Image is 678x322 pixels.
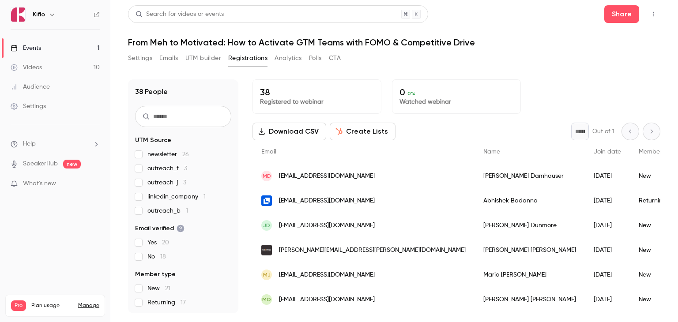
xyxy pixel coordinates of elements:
div: [PERSON_NAME] Dunmore [475,213,585,238]
p: 38 [260,87,374,97]
span: No [147,252,166,261]
button: Polls [309,51,322,65]
span: 3 [184,165,187,172]
h6: Kiflo [33,10,45,19]
div: [DATE] [585,238,630,262]
span: UTM Source [135,136,171,145]
span: outreach_f [147,164,187,173]
button: Analytics [275,51,302,65]
span: [EMAIL_ADDRESS][DOMAIN_NAME] [279,172,375,181]
span: 18 [160,254,166,260]
h1: 38 People [135,86,168,97]
span: outreach_j [147,178,186,187]
div: [DATE] [585,262,630,287]
span: 21 [165,285,170,292]
div: [DATE] [585,213,630,238]
img: flexipass.tech [261,245,272,255]
div: Abhishek Badanna [475,188,585,213]
span: MD [263,172,271,180]
li: help-dropdown-opener [11,139,100,149]
span: 1 [186,208,188,214]
button: Registrations [228,51,267,65]
span: new [63,160,81,168]
span: MJ [263,271,271,279]
p: Watched webinar [399,97,513,106]
span: Pro [11,300,26,311]
span: [EMAIL_ADDRESS][DOMAIN_NAME] [279,196,375,206]
span: What's new [23,179,56,188]
span: Member type [639,149,677,155]
span: Plan usage [31,302,73,309]
span: 1 [203,194,206,200]
span: Join date [594,149,621,155]
div: [PERSON_NAME] Damhauser [475,164,585,188]
p: Out of 1 [592,127,614,136]
div: Mario [PERSON_NAME] [475,262,585,287]
div: Events [11,44,41,52]
div: [DATE] [585,287,630,312]
span: 0 % [407,90,415,97]
span: outreach_b [147,206,188,215]
span: 20 [162,240,169,246]
span: Email [261,149,276,155]
span: JD [263,221,270,229]
div: Settings [11,102,46,111]
button: Share [604,5,639,23]
span: newsletter [147,150,189,159]
p: 0 [399,87,513,97]
button: Settings [128,51,152,65]
span: Yes [147,238,169,247]
div: [DATE] [585,164,630,188]
img: Kiflo [11,7,25,22]
span: linkedin_company [147,192,206,201]
div: [DATE] [585,188,630,213]
iframe: Noticeable Trigger [89,180,100,188]
img: lifesight.io [261,195,272,206]
span: 3 [183,180,186,186]
button: UTM builder [185,51,221,65]
span: New [147,284,170,293]
a: Manage [78,302,99,309]
span: [PERSON_NAME][EMAIL_ADDRESS][PERSON_NAME][DOMAIN_NAME] [279,246,466,255]
span: 26 [182,151,189,157]
span: [EMAIL_ADDRESS][DOMAIN_NAME] [279,295,375,304]
span: [EMAIL_ADDRESS][DOMAIN_NAME] [279,270,375,280]
span: Email verified [135,224,185,233]
button: Emails [159,51,178,65]
div: Audience [11,82,50,91]
p: Registered to webinar [260,97,374,106]
div: [PERSON_NAME] [PERSON_NAME] [475,287,585,312]
span: Name [483,149,500,155]
button: CTA [329,51,341,65]
span: Returning [147,298,186,307]
div: Videos [11,63,42,72]
span: 17 [181,300,186,306]
h1: From Meh to Motivated: How to Activate GTM Teams with FOMO & Competitive Drive [128,37,660,48]
button: Create Lists [330,123,395,140]
a: SpeakerHub [23,159,58,168]
span: MO [262,296,271,303]
span: Member type [135,270,176,279]
span: Help [23,139,36,149]
div: Search for videos or events [136,10,224,19]
button: Download CSV [252,123,326,140]
div: [PERSON_NAME] [PERSON_NAME] [475,238,585,262]
span: [EMAIL_ADDRESS][DOMAIN_NAME] [279,221,375,230]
